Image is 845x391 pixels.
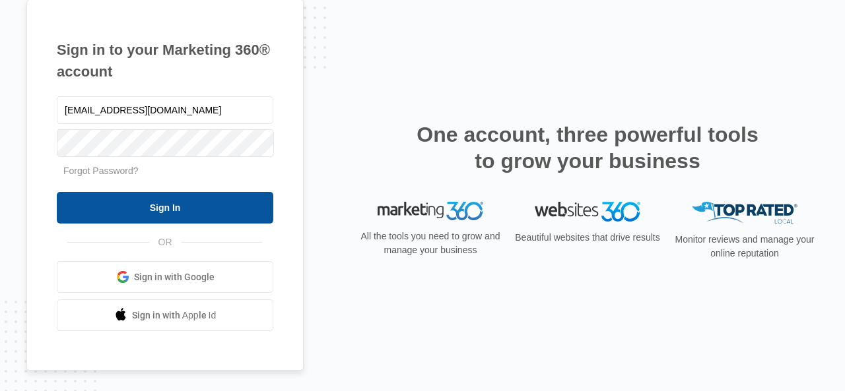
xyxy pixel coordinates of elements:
a: Sign in with Apple Id [57,299,273,331]
a: Sign in with Google [57,261,273,293]
p: Beautiful websites that drive results [514,231,661,245]
p: All the tools you need to grow and manage your business [356,229,504,257]
span: Sign in with Apple Id [132,309,217,322]
input: Email [57,96,273,124]
h2: One account, three powerful tools to grow your business [413,121,762,174]
img: Top Rated Local [692,202,797,224]
span: Sign in with Google [134,270,215,284]
img: Marketing 360 [378,202,483,220]
img: Websites 360 [535,202,640,221]
a: Forgot Password? [63,165,139,176]
h1: Sign in to your Marketing 360® account [57,39,273,82]
p: Monitor reviews and manage your online reputation [671,233,819,260]
span: OR [149,235,182,249]
input: Sign In [57,192,273,224]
